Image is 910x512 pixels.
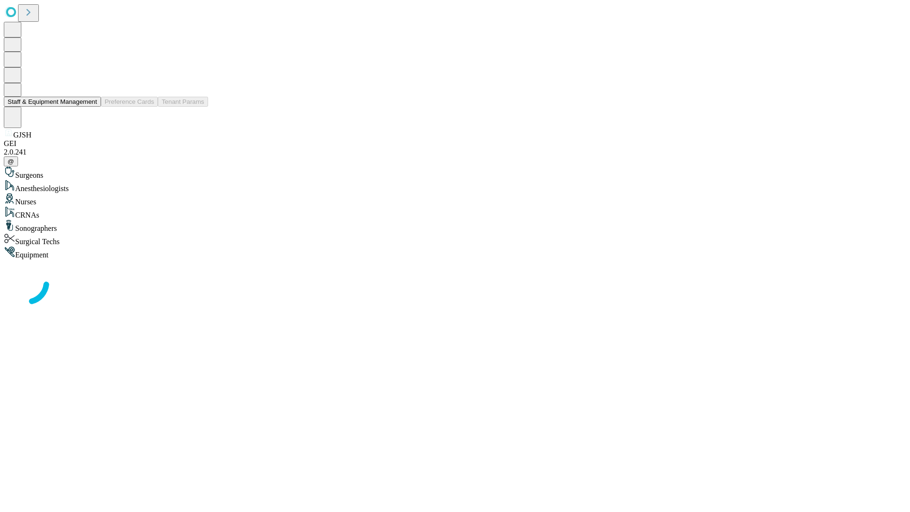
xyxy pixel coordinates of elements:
[13,131,31,139] span: GJSH
[4,246,906,259] div: Equipment
[101,97,158,107] button: Preference Cards
[4,233,906,246] div: Surgical Techs
[4,139,906,148] div: GEI
[4,148,906,156] div: 2.0.241
[4,219,906,233] div: Sonographers
[4,206,906,219] div: CRNAs
[4,166,906,180] div: Surgeons
[4,180,906,193] div: Anesthesiologists
[4,97,101,107] button: Staff & Equipment Management
[8,158,14,165] span: @
[4,156,18,166] button: @
[158,97,208,107] button: Tenant Params
[4,193,906,206] div: Nurses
